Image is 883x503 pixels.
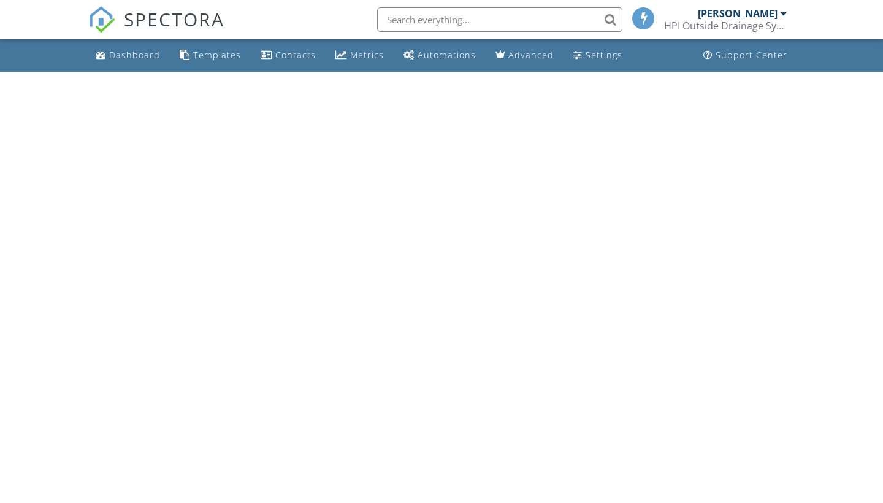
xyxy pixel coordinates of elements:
[491,44,559,67] a: Advanced
[109,49,160,61] div: Dashboard
[418,49,476,61] div: Automations
[698,7,778,20] div: [PERSON_NAME]
[124,6,224,32] span: SPECTORA
[586,49,622,61] div: Settings
[256,44,321,67] a: Contacts
[664,20,787,32] div: HPI Outside Drainage Systems
[88,17,224,42] a: SPECTORA
[399,44,481,67] a: Automations (Basic)
[350,49,384,61] div: Metrics
[716,49,787,61] div: Support Center
[508,49,554,61] div: Advanced
[377,7,622,32] input: Search everything...
[91,44,165,67] a: Dashboard
[175,44,246,67] a: Templates
[568,44,627,67] a: Settings
[88,6,115,33] img: The Best Home Inspection Software - Spectora
[698,44,792,67] a: Support Center
[193,49,241,61] div: Templates
[275,49,316,61] div: Contacts
[331,44,389,67] a: Metrics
